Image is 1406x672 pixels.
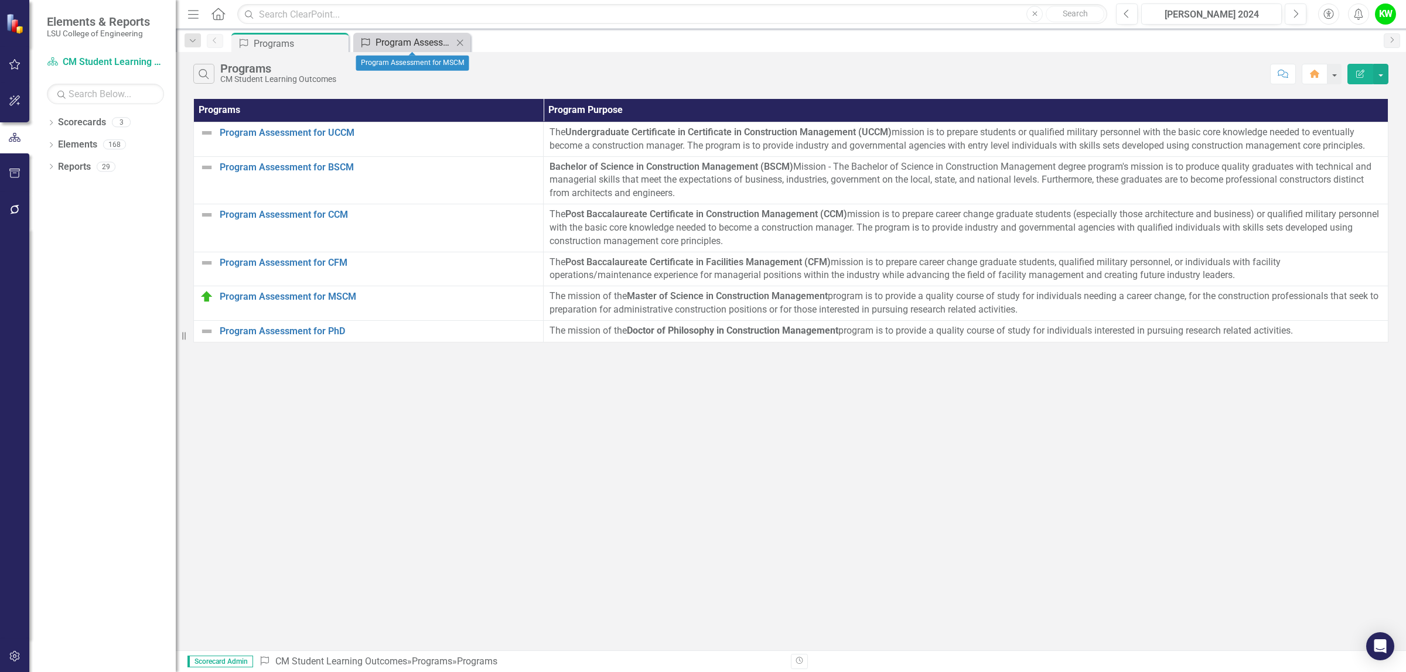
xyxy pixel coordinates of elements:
[47,15,150,29] span: Elements & Reports
[194,204,544,252] td: Double-Click to Edit Right Click for Context Menu
[220,210,537,220] a: Program Assessment for CCM
[220,326,537,337] a: Program Assessment for PhD
[194,122,544,156] td: Double-Click to Edit Right Click for Context Menu
[194,320,544,342] td: Double-Click to Edit Right Click for Context Menu
[194,286,544,321] td: Double-Click to Edit Right Click for Context Menu
[220,75,336,84] div: CM Student Learning Outcomes
[47,29,150,38] small: LSU College of Engineering
[457,656,497,667] div: Programs
[1145,8,1278,22] div: [PERSON_NAME] 2024
[103,140,126,150] div: 168
[194,156,544,204] td: Double-Click to Edit Right Click for Context Menu
[544,286,1388,321] td: Double-Click to Edit
[550,160,1382,201] p: Mission - The Bachelor of Science in Construction Management degree program's mission is to produ...
[544,122,1388,156] td: Double-Click to Edit
[194,252,544,286] td: Double-Click to Edit Right Click for Context Menu
[627,290,828,301] strong: Master of Science in Construction Management
[6,13,26,34] img: ClearPoint Strategy
[412,656,452,667] a: Programs
[220,162,537,173] a: Program Assessment for BSCM
[565,126,892,138] strong: Undergraduate Certificate in Certificate in Construction Management (UCCM)
[58,160,91,174] a: Reports
[1375,4,1396,25] button: KW
[544,204,1388,252] td: Double-Click to Edit
[220,258,537,268] a: Program Assessment for CFM
[1141,4,1282,25] button: [PERSON_NAME] 2024
[356,56,469,71] div: Program Assessment for MSCM
[112,118,131,128] div: 3
[550,290,1382,317] p: The mission of the program is to provide a quality course of study for individuals needing a care...
[259,655,782,668] div: » »
[544,156,1388,204] td: Double-Click to Edit
[220,62,336,75] div: Programs
[47,56,164,69] a: CM Student Learning Outcomes
[200,324,214,338] img: Not Defined
[627,325,838,336] b: Doctor of Philosophy in Construction Management
[97,162,115,172] div: 29
[376,35,453,50] div: Program Assessment for MSCM
[550,208,1382,248] p: The mission is to prepare career change graduate students (especially those architecture and busi...
[47,84,164,104] input: Search Below...
[200,208,214,222] img: Not Defined
[356,35,453,50] a: Program Assessment for MSCM
[220,128,537,138] a: Program Assessment for UCCM
[254,36,346,51] div: Programs
[550,324,1382,338] p: The mission of the program is to provide a quality course of study for individuals interested in ...
[565,208,847,220] strong: Post Baccalaureate Certificate in Construction Management (CCM)
[550,256,1382,283] p: The mission is to p
[200,126,214,140] img: Not Defined
[1366,632,1394,660] div: Open Intercom Messenger
[565,256,831,268] strong: Post Baccalaureate Certificate in Facilities Management (CFM)
[187,656,253,667] span: Scorecard Admin
[237,4,1107,25] input: Search ClearPoint...
[275,656,407,667] a: CM Student Learning Outcomes
[550,256,1281,281] span: repare career change graduate students, qualified military personnel, or individuals with facilit...
[550,126,1382,153] p: The mission is to prepare students or qualified military personnel with the basic core knowledge ...
[58,116,106,129] a: Scorecards
[220,292,537,302] a: Program Assessment for MSCM
[200,290,214,304] img: At or Above Plan
[200,256,214,270] img: Not Defined
[58,138,97,152] a: Elements
[1063,9,1088,18] span: Search
[550,161,793,172] strong: Bachelor of Science in Construction Management (BSCM)
[544,252,1388,286] td: Double-Click to Edit
[544,320,1388,342] td: Double-Click to Edit
[200,160,214,174] img: Not Defined
[1046,6,1104,22] button: Search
